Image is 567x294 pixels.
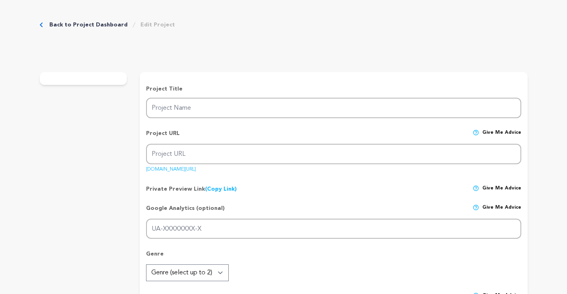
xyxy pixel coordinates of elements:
a: Back to Project Dashboard [49,21,128,29]
p: Google Analytics (optional) [146,204,225,219]
img: help-circle.svg [473,204,479,211]
p: Private Preview Link [146,185,237,193]
a: [DOMAIN_NAME][URL] [146,164,196,172]
span: Give me advice [482,185,521,193]
a: Edit Project [140,21,175,29]
div: Breadcrumb [40,21,175,29]
img: help-circle.svg [473,185,479,191]
p: Project Title [146,85,521,93]
span: Give me advice [482,204,521,219]
p: Project URL [146,129,180,144]
span: Give me advice [482,129,521,144]
input: Project URL [146,144,521,164]
a: (Copy Link) [205,186,237,192]
input: Project Name [146,98,521,118]
p: Genre [146,250,521,264]
input: UA-XXXXXXXX-X [146,219,521,239]
img: help-circle.svg [473,129,479,136]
